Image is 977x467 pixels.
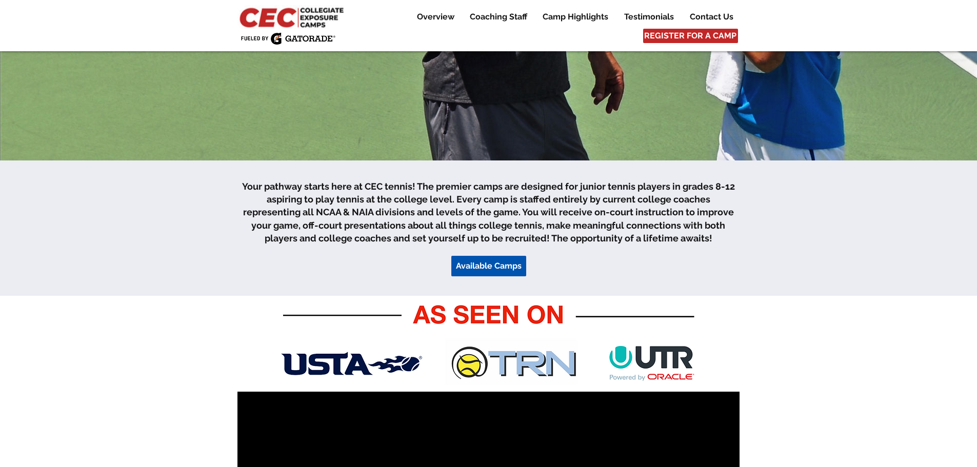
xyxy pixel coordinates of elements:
img: CEC Logo Primary_edited.jpg [237,5,348,29]
a: REGISTER FOR A CAMP [643,29,738,43]
p: Overview [412,11,460,23]
span: REGISTER FOR A CAMP [644,30,736,42]
img: As Seen On CEC .png [280,300,697,385]
img: Fueled by Gatorade.png [241,32,335,45]
a: Contact Us [682,11,741,23]
p: Coaching Staff [465,11,532,23]
a: Camp Highlights [535,11,616,23]
p: Camp Highlights [537,11,613,23]
span: Your pathway starts here at CEC tennis! The premier camps are designed for junior tennis players ... [242,181,735,243]
p: Testimonials [619,11,679,23]
p: Contact Us [685,11,739,23]
a: Coaching Staff [462,11,534,23]
span: Available Camps [456,260,522,272]
nav: Site [402,11,741,23]
a: Overview [409,11,462,23]
a: Available Camps [451,256,526,276]
a: Testimonials [616,11,682,23]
